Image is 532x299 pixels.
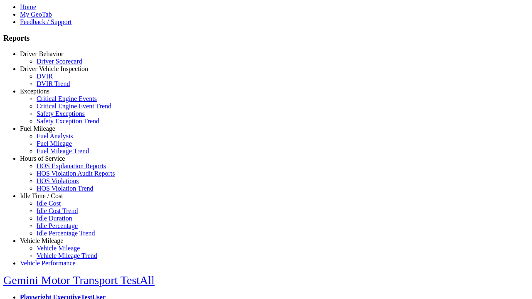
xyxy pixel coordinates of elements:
a: HOS Explanation Reports [37,162,106,169]
a: Fuel Analysis [37,132,73,140]
a: Safety Exception Trend [37,118,99,125]
a: Fuel Mileage [20,125,55,132]
a: Idle Cost [37,200,61,207]
a: Idle Duration [37,215,72,222]
a: Fuel Mileage [37,140,72,147]
a: Driver Vehicle Inspection [20,65,88,72]
a: HOS Violation Trend [37,185,94,192]
a: DVIR Trend [37,80,70,87]
h3: Reports [3,34,529,43]
a: Feedback / Support [20,18,71,25]
a: Idle Percentage Trend [37,230,95,237]
a: HOS Violations [37,177,79,184]
a: Safety Exceptions [37,110,85,117]
a: DVIR [37,73,53,80]
a: My GeoTab [20,11,52,18]
a: Driver Behavior [20,50,63,57]
a: Vehicle Mileage [20,237,63,244]
a: Idle Time / Cost [20,192,63,199]
a: Driver Scorecard [37,58,82,65]
a: Exceptions [20,88,49,95]
a: Idle Percentage [37,222,78,229]
a: Fuel Mileage Trend [37,147,89,154]
a: HOS Violation Audit Reports [37,170,115,177]
a: Home [20,3,36,10]
a: Gemini Motor Transport TestAll [3,274,155,287]
a: Vehicle Mileage [37,245,80,252]
a: Critical Engine Event Trend [37,103,111,110]
a: Idle Cost Trend [37,207,78,214]
a: Hours of Service [20,155,65,162]
a: Vehicle Mileage Trend [37,252,97,259]
a: Vehicle Performance [20,260,76,267]
a: Critical Engine Events [37,95,97,102]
